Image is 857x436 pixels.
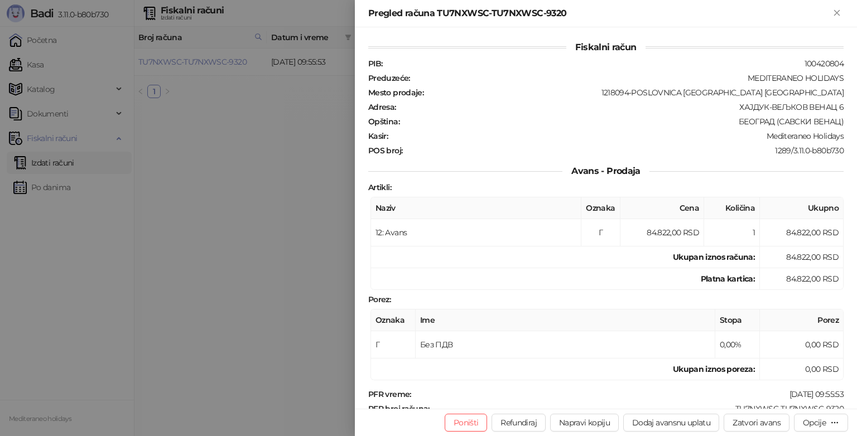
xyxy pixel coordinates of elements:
span: Avans - Prodaja [562,166,649,176]
strong: POS broj : [368,146,402,156]
strong: Opština : [368,117,399,127]
div: ХАЈДУК-ВЕЉКОВ ВЕНАЦ 6 [397,102,845,112]
strong: Platna kartica : [701,274,755,284]
div: 1218094-POSLOVNICA [GEOGRAPHIC_DATA] [GEOGRAPHIC_DATA] [425,88,845,98]
strong: Porez : [368,294,391,304]
div: Pregled računa TU7NXWSC-TU7NXWSC-9320 [368,7,830,20]
td: 12: Avans [371,219,581,246]
strong: Artikli : [368,182,391,192]
th: Cena [620,197,704,219]
button: Napravi kopiju [550,414,619,432]
td: Без ПДВ [416,331,715,359]
td: 1 [704,219,760,246]
div: [DATE] 09:55:53 [412,389,845,399]
strong: Mesto prodaje : [368,88,423,98]
div: Opcije [803,418,826,428]
td: 84.822,00 RSD [760,246,844,268]
strong: PIB : [368,59,382,69]
th: Stopa [715,309,760,331]
strong: Adresa : [368,102,396,112]
td: Г [581,219,620,246]
span: Napravi kopiju [559,418,610,428]
strong: PFR broj računa : [368,404,430,414]
div: 100420804 [383,59,845,69]
div: TU7NXWSC-TU7NXWSC-9320 [431,404,845,414]
td: 0,00 RSD [760,359,844,380]
button: Zatvori avans [724,414,789,432]
td: 0,00 RSD [760,331,844,359]
div: MEDITERANEO HOLIDAYS [411,73,845,83]
button: Zatvori [830,7,844,20]
div: Mediteraneo Holidays [389,131,845,141]
strong: Ukupan iznos računa : [673,252,755,262]
strong: PFR vreme : [368,389,411,399]
td: 84.822,00 RSD [620,219,704,246]
th: Ime [416,309,715,331]
th: Oznaka [581,197,620,219]
button: Refundiraj [492,414,546,432]
button: Dodaj avansnu uplatu [623,414,719,432]
button: Poništi [445,414,488,432]
span: Fiskalni račun [566,42,645,52]
strong: Kasir : [368,131,388,141]
th: Oznaka [371,309,416,331]
th: Porez [760,309,844,331]
strong: Preduzeće : [368,73,410,83]
td: 0,00% [715,331,760,359]
th: Ukupno [760,197,844,219]
div: 1289/3.11.0-b80b730 [403,146,845,156]
td: Г [371,331,416,359]
div: БЕОГРАД (САВСКИ ВЕНАЦ) [401,117,845,127]
th: Količina [704,197,760,219]
td: 84.822,00 RSD [760,219,844,246]
td: 84.822,00 RSD [760,268,844,290]
strong: Ukupan iznos poreza: [673,364,755,374]
th: Naziv [371,197,581,219]
button: Opcije [794,414,848,432]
